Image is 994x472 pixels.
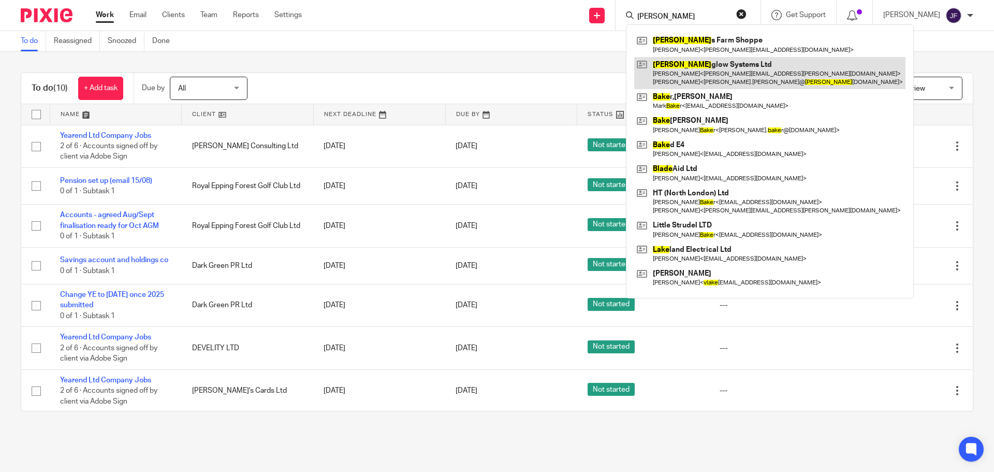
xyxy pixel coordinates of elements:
[456,222,477,230] span: [DATE]
[53,84,68,92] span: (10)
[313,167,445,204] td: [DATE]
[182,167,314,204] td: Royal Epping Forest Golf Club Ltd
[720,385,831,396] div: ---
[720,343,831,353] div: ---
[720,300,831,310] div: ---
[78,77,123,100] a: + Add task
[60,211,159,229] a: Accounts - agreed Aug/Sept finalisation ready for Oct AGM
[182,247,314,284] td: Dark Green PR Ltd
[182,369,314,412] td: [PERSON_NAME]'s Cards Ltd
[152,31,178,51] a: Done
[313,247,445,284] td: [DATE]
[945,7,962,24] img: svg%3E
[636,12,729,22] input: Search
[883,10,940,20] p: [PERSON_NAME]
[588,138,635,151] span: Not started
[456,262,477,269] span: [DATE]
[60,267,115,275] span: 0 of 1 · Subtask 1
[313,327,445,369] td: [DATE]
[60,291,164,309] a: Change YE to [DATE] once 2025 submitted
[60,387,157,405] span: 2 of 6 · Accounts signed off by client via Adobe Sign
[96,10,114,20] a: Work
[456,142,477,150] span: [DATE]
[21,31,46,51] a: To do
[182,284,314,327] td: Dark Green PR Ltd
[60,377,151,384] a: Yearend Ltd Company Jobs
[60,188,115,195] span: 0 of 1 · Subtask 1
[274,10,302,20] a: Settings
[456,302,477,309] span: [DATE]
[60,345,157,363] span: 2 of 6 · Accounts signed off by client via Adobe Sign
[60,177,152,184] a: Pension set up (email 15/08)
[588,298,635,311] span: Not started
[588,383,635,396] span: Not started
[60,256,168,264] a: Savings account and holdings co
[178,85,186,92] span: All
[588,178,635,191] span: Not started
[313,284,445,327] td: [DATE]
[142,83,165,93] p: Due by
[313,125,445,167] td: [DATE]
[60,334,151,341] a: Yearend Ltd Company Jobs
[313,369,445,412] td: [DATE]
[108,31,144,51] a: Snoozed
[182,205,314,247] td: Royal Epping Forest Golf Club Ltd
[588,258,635,271] span: Not started
[129,10,147,20] a: Email
[786,11,826,19] span: Get Support
[60,312,115,320] span: 0 of 1 · Subtask 1
[736,9,747,19] button: Clear
[182,327,314,369] td: DEVELITY LTD
[60,233,115,240] span: 0 of 1 · Subtask 1
[21,8,72,22] img: Pixie
[54,31,100,51] a: Reassigned
[456,387,477,394] span: [DATE]
[200,10,217,20] a: Team
[162,10,185,20] a: Clients
[313,205,445,247] td: [DATE]
[233,10,259,20] a: Reports
[60,132,151,139] a: Yearend Ltd Company Jobs
[588,218,635,231] span: Not started
[32,83,68,94] h1: To do
[182,125,314,167] td: [PERSON_NAME] Consulting Ltd
[456,182,477,190] span: [DATE]
[456,345,477,352] span: [DATE]
[60,142,157,161] span: 2 of 6 · Accounts signed off by client via Adobe Sign
[588,340,635,353] span: Not started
